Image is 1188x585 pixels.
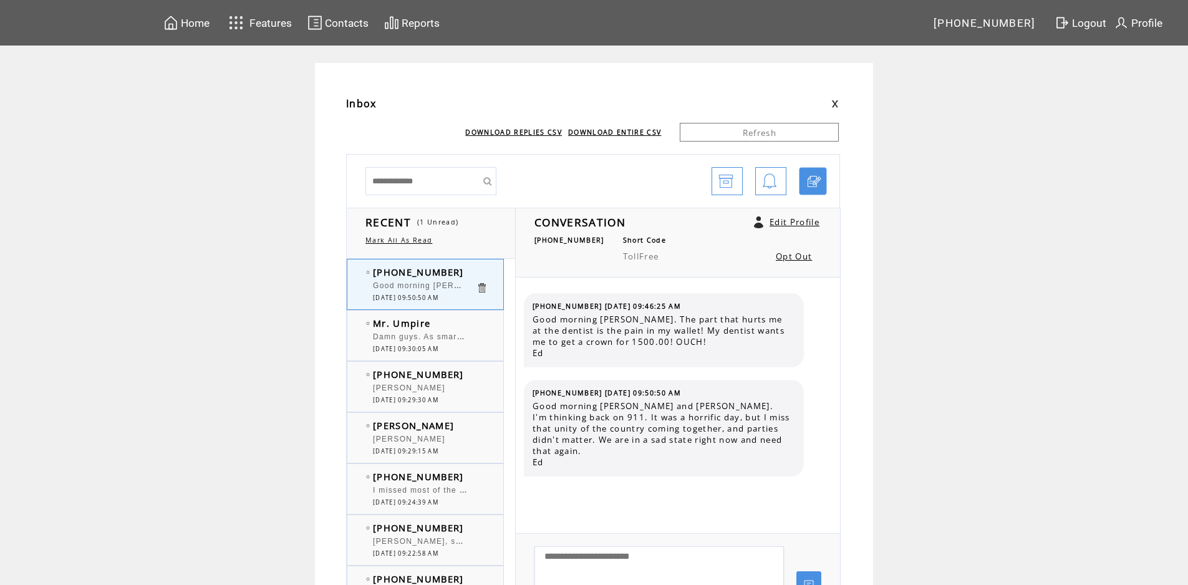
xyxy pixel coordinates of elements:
[373,498,438,506] span: [DATE] 09:24:39 AM
[373,435,445,443] span: [PERSON_NAME]
[373,317,430,329] span: Mr. Umpire
[623,236,666,244] span: Short Code
[307,15,322,31] img: contacts.svg
[680,123,839,142] a: Refresh
[1072,17,1106,29] span: Logout
[365,236,432,244] a: Mark All As Read
[366,373,370,376] img: bulletEmpty.png
[373,345,438,353] span: [DATE] 09:30:05 AM
[366,424,370,427] img: bulletEmpty.png
[249,17,292,29] span: Features
[533,400,794,468] span: Good morning [PERSON_NAME] and [PERSON_NAME]. I'm thinking back on 911. It was a horrific day, bu...
[366,526,370,529] img: bulletEmpty.png
[373,573,464,585] span: [PHONE_NUMBER]
[1131,17,1162,29] span: Profile
[373,396,438,404] span: [DATE] 09:29:30 AM
[163,15,178,31] img: home.svg
[1112,13,1164,32] a: Profile
[373,470,464,483] span: [PHONE_NUMBER]
[1114,15,1129,31] img: profile.svg
[366,578,370,581] img: bulletEmpty.png
[1055,15,1070,31] img: exit.svg
[373,534,640,546] span: [PERSON_NAME], sometimes the Land Line is connected to 911.
[534,236,604,244] span: [PHONE_NUMBER]
[373,447,438,455] span: [DATE] 09:29:15 AM
[533,389,681,397] span: [PHONE_NUMBER] [DATE] 09:50:50 AM
[373,521,464,534] span: [PHONE_NUMBER]
[365,215,411,230] span: RECENT
[373,419,454,432] span: [PERSON_NAME]
[762,168,777,196] img: bell.png
[799,167,827,195] a: Click to start a chat with mobile number by SMS
[754,216,763,228] a: Click to edit user profile
[476,282,488,294] a: Click to delete these messgaes
[373,329,683,342] span: Damn guys. As smart as you guys act you have never heard of Google. Lol.
[366,322,370,325] img: bulletEmpty.png
[1053,13,1112,32] a: Logout
[346,97,377,110] span: Inbox
[373,266,464,278] span: [PHONE_NUMBER]
[718,168,733,196] img: archive.png
[776,251,812,262] a: Opt Out
[465,128,562,137] a: DOWNLOAD REPLIES CSV
[533,314,794,359] span: Good morning [PERSON_NAME]. The part that hurts me at the dentist is the pain in my wallet! My de...
[306,13,370,32] a: Contacts
[934,17,1036,29] span: [PHONE_NUMBER]
[382,13,442,32] a: Reports
[325,17,369,29] span: Contacts
[568,128,661,137] a: DOWNLOAD ENTIRE CSV
[533,302,681,311] span: [PHONE_NUMBER] [DATE] 09:46:25 AM
[223,11,294,35] a: Features
[366,475,370,478] img: bulletEmpty.png
[770,216,819,228] a: Edit Profile
[384,15,399,31] img: chart.svg
[181,17,210,29] span: Home
[478,167,496,195] input: Submit
[417,218,458,226] span: (1 Unread)
[373,368,464,380] span: [PHONE_NUMBER]
[366,271,370,274] img: bulletEmpty.png
[162,13,211,32] a: Home
[225,12,247,33] img: features.svg
[373,384,445,392] span: [PERSON_NAME]
[534,215,625,230] span: CONVERSATION
[623,251,659,262] span: TollFree
[373,549,438,558] span: [DATE] 09:22:58 AM
[373,294,438,302] span: [DATE] 09:50:50 AM
[402,17,440,29] span: Reports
